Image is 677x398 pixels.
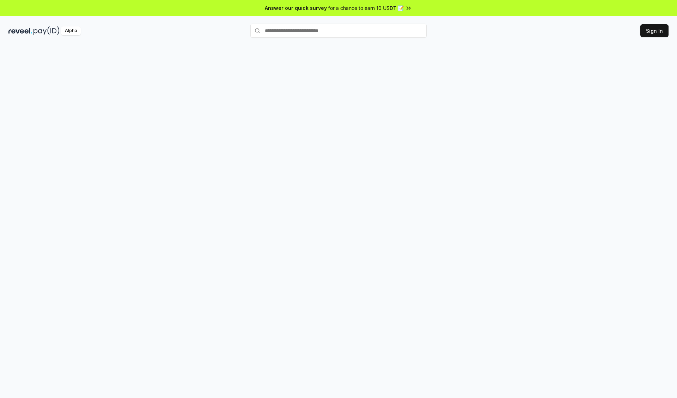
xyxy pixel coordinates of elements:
button: Sign In [640,24,669,37]
div: Alpha [61,26,81,35]
img: reveel_dark [8,26,32,35]
span: Answer our quick survey [265,4,327,12]
span: for a chance to earn 10 USDT 📝 [328,4,404,12]
img: pay_id [33,26,60,35]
